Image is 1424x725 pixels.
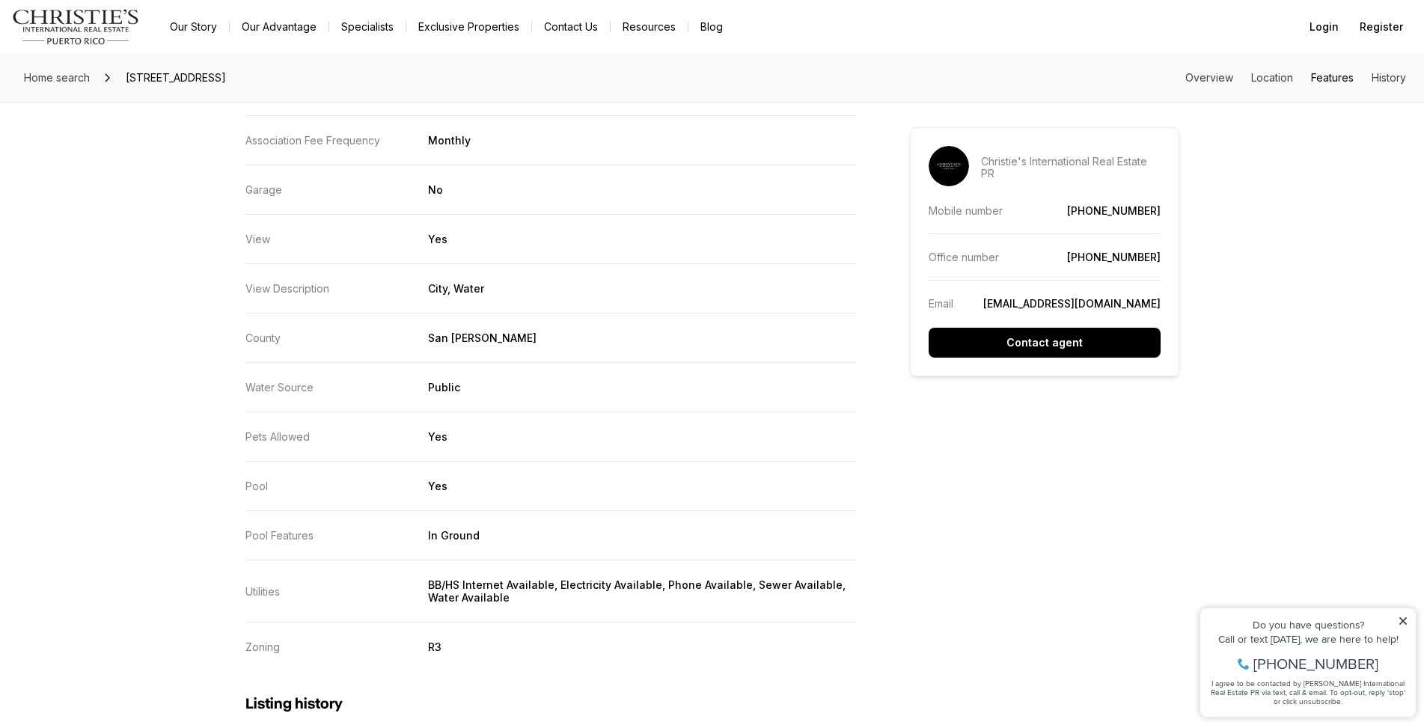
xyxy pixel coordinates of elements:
a: [PHONE_NUMBER] [1067,204,1161,217]
span: Login [1310,21,1339,33]
span: [STREET_ADDRESS] [120,66,232,90]
p: BB/HS Internet Available, Electricity Available, Phone Available, Sewer Available, Water Available [428,578,846,604]
a: [PHONE_NUMBER] [1067,251,1161,263]
p: View Description [245,282,329,295]
p: Utilities [245,585,280,598]
button: Login [1301,12,1348,42]
a: [EMAIL_ADDRESS][DOMAIN_NAME] [983,297,1161,310]
a: Resources [611,16,688,37]
p: Garage [245,183,282,196]
span: Register [1360,21,1403,33]
nav: Page section menu [1185,72,1406,84]
span: [PHONE_NUMBER] [61,70,186,85]
a: Skip to: Features [1311,71,1354,84]
p: Pets Allowed [245,430,310,443]
p: Pool Features [245,529,314,542]
a: Home search [18,66,96,90]
p: Public [428,381,460,394]
p: San [PERSON_NAME] [428,331,537,344]
p: Email [929,297,953,310]
p: Zoning [245,640,280,653]
h3: Listing history [245,695,856,713]
div: Do you have questions? [16,34,216,44]
a: Skip to: History [1372,71,1406,84]
p: Mobile number [929,204,1003,217]
p: Office number [929,251,999,263]
a: Skip to: Location [1251,71,1293,84]
img: logo [12,9,140,45]
p: Christie's International Real Estate PR [981,156,1161,180]
a: Skip to: Overview [1185,71,1233,84]
p: R3 [428,640,441,653]
a: Specialists [329,16,406,37]
p: Pool [245,480,268,492]
p: Monthly [428,134,471,147]
p: View [245,233,270,245]
p: No [428,183,443,196]
p: County [245,331,281,344]
a: Our Story [158,16,229,37]
button: Contact Us [532,16,610,37]
p: Water Source [245,381,314,394]
span: Home search [24,71,90,84]
a: Our Advantage [230,16,329,37]
div: Call or text [DATE], we are here to help! [16,48,216,58]
button: Register [1351,12,1412,42]
a: Blog [688,16,735,37]
p: Yes [428,480,447,492]
p: Yes [428,233,447,245]
button: Contact agent [929,328,1161,358]
span: I agree to be contacted by [PERSON_NAME] International Real Estate PR via text, call & email. To ... [19,92,213,120]
p: Association Fee Frequency [245,134,380,147]
p: In Ground [428,529,480,542]
p: Yes [428,430,447,443]
a: Exclusive Properties [406,16,531,37]
p: City, Water [428,282,484,295]
p: Contact agent [1006,337,1083,349]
